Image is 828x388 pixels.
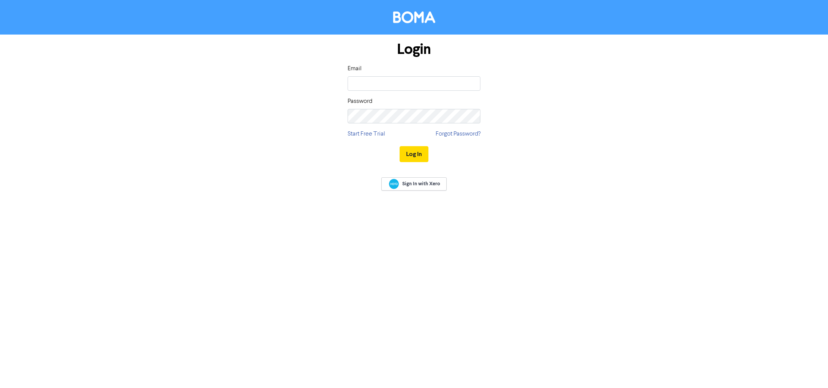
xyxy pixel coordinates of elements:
span: Sign In with Xero [402,180,440,187]
img: Xero logo [389,179,399,189]
img: BOMA Logo [393,11,435,23]
h1: Login [348,41,480,58]
a: Forgot Password? [436,129,480,139]
a: Sign In with Xero [381,177,447,191]
label: Email [348,64,362,73]
label: Password [348,97,372,106]
a: Start Free Trial [348,129,385,139]
button: Log In [400,146,428,162]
